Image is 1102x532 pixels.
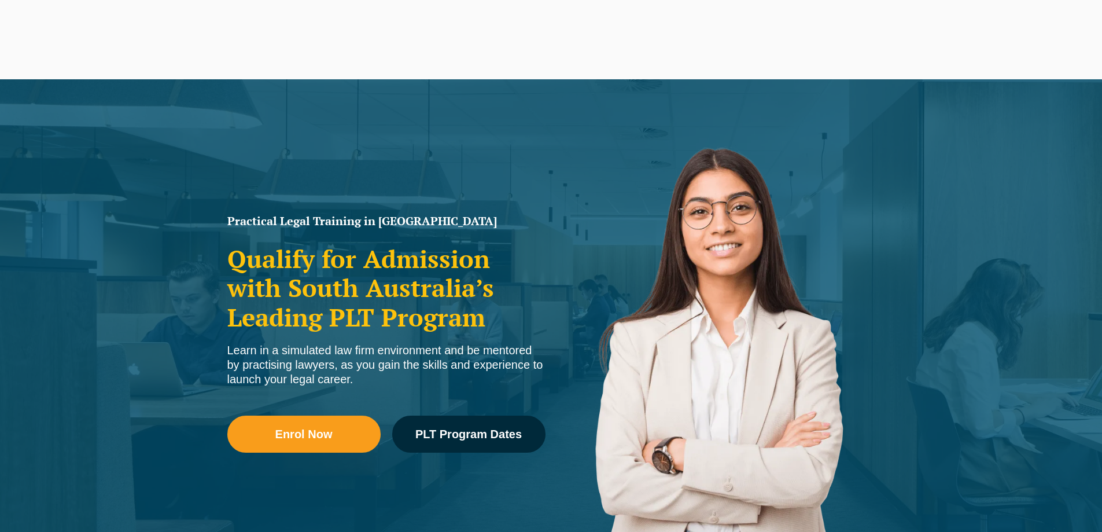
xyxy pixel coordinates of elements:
[415,428,522,440] span: PLT Program Dates
[227,244,546,332] h2: Qualify for Admission with South Australia’s Leading PLT Program
[275,428,333,440] span: Enrol Now
[227,215,546,227] h1: Practical Legal Training in [GEOGRAPHIC_DATA]
[227,416,381,453] a: Enrol Now
[227,343,546,387] div: Learn in a simulated law firm environment and be mentored by practising lawyers, as you gain the ...
[392,416,546,453] a: PLT Program Dates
